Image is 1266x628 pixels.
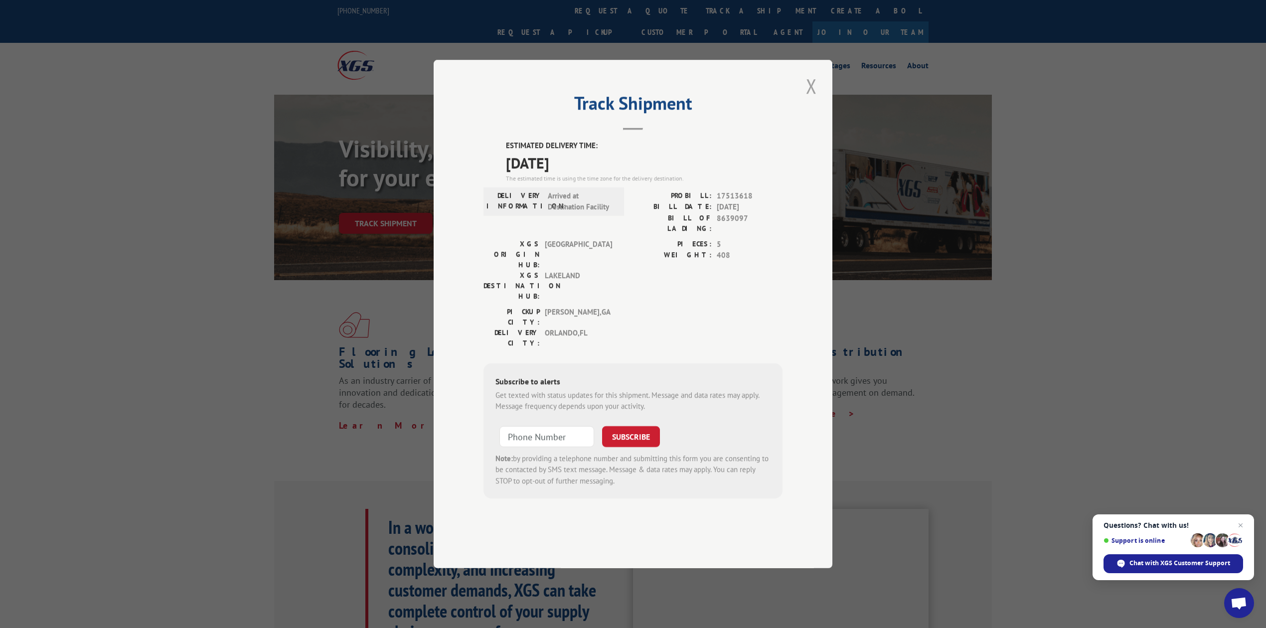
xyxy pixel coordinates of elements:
[495,454,513,463] strong: Note:
[633,201,712,213] label: BILL DATE:
[545,327,612,348] span: ORLANDO , FL
[495,453,771,487] div: by providing a telephone number and submitting this form you are consenting to be contacted by SM...
[717,250,783,261] span: 408
[1104,521,1243,529] span: Questions? Chat with us!
[483,270,540,302] label: XGS DESTINATION HUB:
[717,213,783,234] span: 8639097
[495,375,771,390] div: Subscribe to alerts
[483,327,540,348] label: DELIVERY CITY:
[486,190,543,213] label: DELIVERY INFORMATION:
[483,307,540,327] label: PICKUP CITY:
[633,250,712,261] label: WEIGHT:
[545,307,612,327] span: [PERSON_NAME] , GA
[717,190,783,202] span: 17513618
[717,239,783,250] span: 5
[545,270,612,302] span: LAKELAND
[1129,559,1230,568] span: Chat with XGS Customer Support
[499,426,594,447] input: Phone Number
[633,213,712,234] label: BILL OF LADING:
[548,190,615,213] span: Arrived at Destination Facility
[1104,554,1243,573] span: Chat with XGS Customer Support
[633,190,712,202] label: PROBILL:
[633,239,712,250] label: PIECES:
[1224,588,1254,618] a: Open chat
[602,426,660,447] button: SUBSCRIBE
[483,239,540,270] label: XGS ORIGIN HUB:
[717,201,783,213] span: [DATE]
[483,96,783,115] h2: Track Shipment
[495,390,771,412] div: Get texted with status updates for this shipment. Message and data rates may apply. Message frequ...
[545,239,612,270] span: [GEOGRAPHIC_DATA]
[803,72,820,100] button: Close modal
[506,174,783,183] div: The estimated time is using the time zone for the delivery destination.
[1104,537,1187,544] span: Support is online
[506,152,783,174] span: [DATE]
[506,140,783,152] label: ESTIMATED DELIVERY TIME:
